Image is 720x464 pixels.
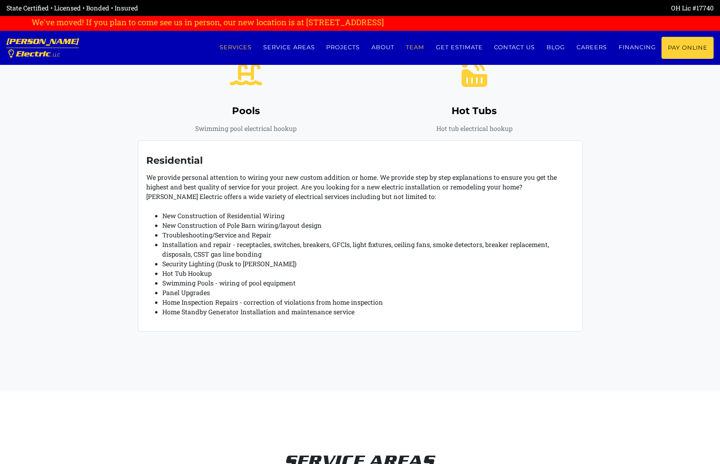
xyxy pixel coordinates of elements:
[138,105,354,117] h4: Pools
[366,123,583,134] p: Hot tub electrical hookup
[162,278,574,288] li: Swimming Pools - wiring of pool equipment
[162,269,574,278] li: Hot Tub Hookup
[162,259,574,269] li: Security Lighting (Dusk to [PERSON_NAME])
[214,37,257,58] a: Services
[146,155,574,167] h4: Residential
[6,3,360,13] div: State Certified • Licensed • Bonded • Insured
[162,307,574,317] li: Home Standby Generator Installation and maintenance service
[50,53,60,57] span: , LLC
[138,68,354,134] a: Pools Swimming pool electrical hookup
[366,68,583,134] a: Hot Tubs Hot tub electrical hookup
[613,37,662,58] a: Financing
[571,37,613,58] a: Careers
[162,230,574,240] li: Troubleshooting/Service and Repair
[541,37,571,58] a: Blog
[162,240,574,259] li: Installation and repair - receptacles, switches, breakers, GFCIs, light fixtures, ceiling fans, s...
[321,37,366,58] a: Projects
[360,3,714,13] div: OH Lic #17740
[162,297,574,307] li: Home Inspection Repairs - correction of violations from home inspection
[138,141,583,331] div: We provide personal attention to wiring your new custom addition or home. We provide step by step...
[162,211,574,221] li: New Construction of Residential Wiring
[6,31,79,65] a: [PERSON_NAME] Electric, LLC
[366,37,400,58] a: About
[257,37,321,58] a: Service Areas
[488,37,541,58] a: Contact us
[430,37,488,58] a: Get estimate
[162,288,574,297] li: Panel Upgrades
[138,123,354,134] p: Swimming pool electrical hookup
[366,105,583,117] h4: Hot Tubs
[162,221,574,230] li: New Construction of Pole Barn wiring/layout design
[400,37,430,58] a: Team
[662,37,714,59] a: Pay Online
